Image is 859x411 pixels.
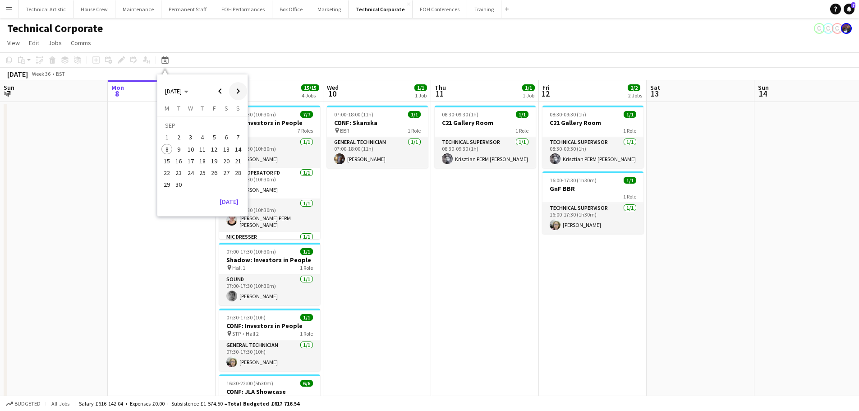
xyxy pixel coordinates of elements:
span: Sun [4,83,14,92]
app-user-avatar: Vaida Pikzirne [814,23,825,34]
button: 23-09-2025 [173,167,184,179]
span: 1 Role [623,127,636,134]
button: [DATE] [216,194,242,209]
app-job-card: 16:00-17:30 (1h30m)1/1GnF BBR1 RoleTechnical Supervisor1/116:00-17:30 (1h30m)[PERSON_NAME] [542,171,643,234]
button: Technical Corporate [349,0,413,18]
span: 08:30-09:30 (1h) [550,111,586,118]
button: 24-09-2025 [185,167,197,179]
span: Thu [435,83,446,92]
span: 7 [851,2,855,8]
span: Budgeted [14,401,41,407]
a: 7 [844,4,854,14]
app-card-role: Technical Supervisor1/108:30-09:30 (1h)Krisztian PERM [PERSON_NAME] [542,137,643,168]
button: Box Office [272,0,310,18]
span: Sun [758,83,769,92]
span: 1 Role [408,127,421,134]
span: 1/1 [624,111,636,118]
span: Mon [111,83,124,92]
span: T [177,104,180,112]
span: 1 Role [300,330,313,337]
button: 16-09-2025 [173,155,184,167]
button: Previous month [211,82,229,100]
span: 1/1 [522,84,535,91]
span: 21 [233,156,243,166]
span: 22 [161,167,172,178]
span: 17 [185,156,196,166]
button: 21-09-2025 [232,155,244,167]
button: Permanent Staff [161,0,214,18]
app-card-role: General Technician1/107:30-17:30 (10h)[PERSON_NAME] [219,340,320,371]
app-card-role: Technical Supervisor1/108:30-09:30 (1h)Krisztian PERM [PERSON_NAME] [435,137,536,168]
button: 05-09-2025 [208,131,220,143]
app-job-card: 08:30-09:30 (1h)1/1C21 Gallery Room1 RoleTechnical Supervisor1/108:30-09:30 (1h)Krisztian PERM [P... [435,106,536,168]
app-user-avatar: Zubair PERM Dhalla [841,23,852,34]
button: 27-09-2025 [220,167,232,179]
span: STP + Hall 2 [232,330,259,337]
span: 07:00-17:30 (10h30m) [226,248,276,255]
span: 07:30-17:30 (10h) [226,314,266,321]
span: S [225,104,228,112]
div: 1 Job [523,92,534,99]
span: 1 Role [623,193,636,200]
span: S [236,104,240,112]
app-job-card: 07:00-17:30 (10h30m)1/1Shadow: Investors in People Hall 11 RoleSound1/107:00-17:30 (10h30m)[PERSO... [219,243,320,305]
button: 18-09-2025 [197,155,208,167]
span: 10 [326,88,339,99]
div: [DATE] [7,69,28,79]
button: 15-09-2025 [161,155,173,167]
app-job-card: 07:30-17:30 (10h)1/1CONF: Investors in People STP + Hall 21 RoleGeneral Technician1/107:30-17:30 ... [219,309,320,371]
button: FOH Conferences [413,0,467,18]
h3: CONF: Investors in People [219,119,320,127]
app-job-card: 07:00-18:00 (11h)1/1CONF: Skanska BBR1 RoleGeneral Technician1/107:00-18:00 (11h)[PERSON_NAME] [327,106,428,168]
span: 7 [233,132,243,143]
span: Comms [71,39,91,47]
button: Budgeted [5,399,42,409]
span: 08:30-09:30 (1h) [442,111,478,118]
h3: CONF: JLA Showcase [219,388,320,396]
span: 1 Role [300,264,313,271]
span: 16:30-22:00 (5h30m) [226,380,273,387]
button: 12-09-2025 [208,143,220,155]
span: 1/1 [624,177,636,184]
span: 10 [185,144,196,155]
button: FOH Performances [214,0,272,18]
button: 30-09-2025 [173,179,184,190]
app-card-role: Technical Supervisor1/116:00-17:30 (1h30m)[PERSON_NAME] [542,203,643,234]
span: 15 [161,156,172,166]
span: 5 [209,132,220,143]
span: 18 [197,156,208,166]
button: 10-09-2025 [185,143,197,155]
span: 14 [757,88,769,99]
h3: Shadow: Investors in People [219,256,320,264]
span: 16 [174,156,184,166]
button: Training [467,0,501,18]
span: 30 [174,180,184,190]
div: BST [56,70,65,77]
span: Week 36 [30,70,52,77]
span: Fri [542,83,550,92]
button: 29-09-2025 [161,179,173,190]
a: View [4,37,23,49]
app-card-role: AV1/107:00-17:30 (10h30m)[PERSON_NAME] [219,137,320,168]
button: 06-09-2025 [220,131,232,143]
button: 22-09-2025 [161,167,173,179]
span: 13 [221,144,232,155]
span: 1/1 [300,314,313,321]
a: Comms [67,37,95,49]
app-user-avatar: Liveforce Admin [832,23,843,34]
h3: C21 Gallery Room [542,119,643,127]
span: 07:00-18:00 (11h) [334,111,373,118]
span: 9 [174,144,184,155]
span: All jobs [50,400,71,407]
div: Salary £616 142.04 + Expenses £0.00 + Subsistence £1 574.50 = [79,400,299,407]
span: 12 [209,144,220,155]
span: Hall 1 [232,264,245,271]
span: 26 [209,167,220,178]
button: 03-09-2025 [185,131,197,143]
div: 2 Jobs [628,92,642,99]
button: Maintenance [115,0,161,18]
span: 7/7 [300,111,313,118]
